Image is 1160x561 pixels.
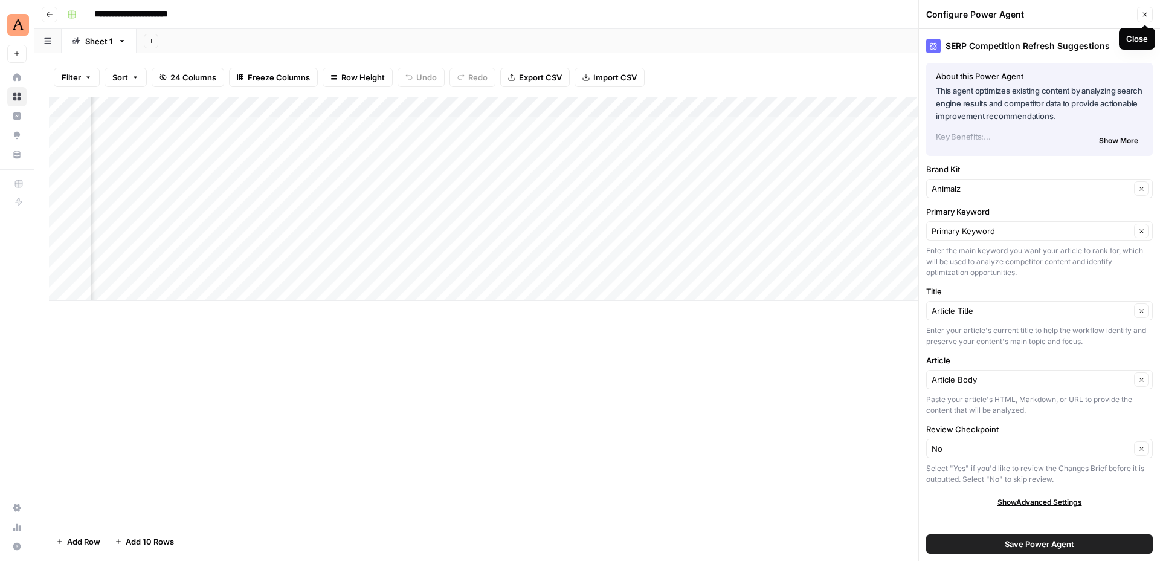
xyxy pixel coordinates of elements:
div: Select "Yes" if you'd like to review the Changes Brief before it is outputted. Select "No" to ski... [926,463,1153,485]
span: Undo [416,71,437,83]
a: Your Data [7,145,27,164]
span: 24 Columns [170,71,216,83]
button: Sort [105,68,147,87]
span: Add Row [67,536,100,548]
img: Animalz Logo [7,14,29,36]
button: Export CSV [500,68,570,87]
label: Brand Kit [926,163,1153,175]
input: No [932,443,1130,455]
input: Article Title [932,305,1130,317]
button: Redo [449,68,495,87]
button: Add Row [49,532,108,551]
label: Article [926,354,1153,366]
button: 24 Columns [152,68,224,87]
div: About this Power Agent [936,70,1143,82]
button: Save Power Agent [926,534,1153,554]
div: Paste your article's HTML, Markdown, or URL to provide the content that will be analyzed. [926,394,1153,416]
a: Usage [7,517,27,537]
label: Primary Keyword [926,206,1153,218]
span: Redo [468,71,488,83]
span: Show More [1099,135,1138,146]
div: Enter your article's current title to help the workflow identify and preserve your content's main... [926,325,1153,347]
div: SERP Competition Refresh Suggestions [926,39,1153,53]
span: Add 10 Rows [126,536,174,548]
button: Row Height [323,68,393,87]
span: Show Advanced Settings [997,497,1082,508]
button: Undo [398,68,445,87]
a: Opportunities [7,126,27,145]
label: Title [926,285,1153,297]
input: Primary Keyword [932,225,1130,237]
div: Enter the main keyword you want your article to rank for, which will be used to analyze competito... [926,245,1153,278]
span: Freeze Columns [248,71,310,83]
button: Freeze Columns [229,68,318,87]
a: Home [7,68,27,87]
span: Import CSV [593,71,637,83]
span: Filter [62,71,81,83]
a: Browse [7,87,27,106]
div: Sheet 1 [85,35,113,47]
span: Save Power Agent [1005,538,1074,550]
button: Import CSV [575,68,645,87]
button: Add 10 Rows [108,532,181,551]
button: Filter [54,68,100,87]
p: This agent optimizes existing content by analyzing search engine results and competitor data to p... [936,85,1143,123]
input: Article Body [932,374,1130,386]
button: Workspace: Animalz [7,10,27,40]
button: Show More [1094,133,1143,149]
a: Sheet 1 [62,29,137,53]
input: Animalz [932,183,1130,195]
a: Insights [7,106,27,126]
label: Review Checkpoint [926,423,1153,435]
button: Help + Support [7,537,27,556]
span: Row Height [341,71,385,83]
p: Key Benefits: [936,131,1143,143]
span: Export CSV [519,71,562,83]
span: Sort [112,71,128,83]
a: Settings [7,498,27,517]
